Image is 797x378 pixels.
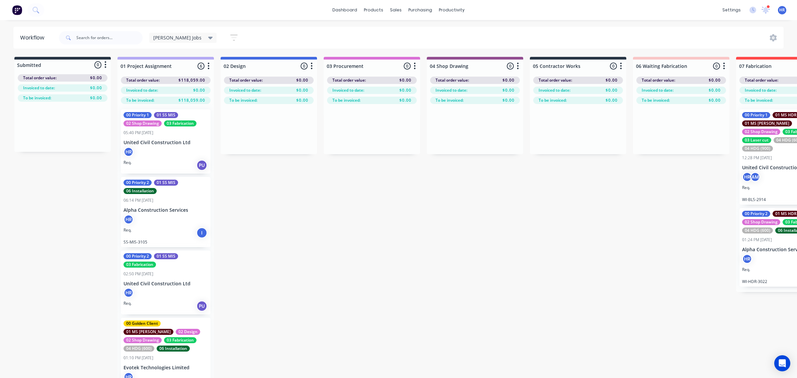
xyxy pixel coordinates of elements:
[124,262,156,268] div: 03 Fabrication
[124,147,134,157] div: HR
[126,77,160,83] span: Total order value:
[126,87,158,93] span: Invoiced to date:
[124,271,153,277] div: 02:50 PM [DATE]
[154,180,178,186] div: 01 SS MIS
[121,177,211,247] div: 00 Priority 201 SS MIS06 Installation06:14 PM [DATE]Alpha Construction ServicesHRReq.ISS-MIS-3105
[435,87,467,93] span: Invoiced to date:
[742,129,780,135] div: 02 Shop Drawing
[196,301,207,311] div: PU
[745,87,777,93] span: Invoiced to date:
[742,120,792,126] div: 01 MS [PERSON_NAME]
[742,172,752,182] div: HR
[124,207,208,213] p: Alpha Construction Services
[742,227,773,233] div: 04 HDG (600)
[606,87,618,93] span: $0.00
[642,87,673,93] span: Invoiced to date:
[164,337,196,343] div: 03 Fabrication
[124,329,173,335] div: 01 MS [PERSON_NAME]
[606,77,618,83] span: $0.00
[642,97,670,103] span: To be invoiced:
[229,77,263,83] span: Total order value:
[196,227,207,238] div: I
[606,97,618,103] span: $0.00
[178,77,205,83] span: $118,059.00
[124,180,152,186] div: 00 Priority 2
[90,95,102,101] span: $0.00
[12,5,22,15] img: Factory
[124,160,132,166] p: Req.
[742,211,770,217] div: 00 Priority 2
[405,5,435,15] div: purchasing
[329,5,361,15] a: dashboard
[361,5,387,15] div: products
[124,120,162,126] div: 02 Shop Drawing
[332,97,361,103] span: To be invoiced:
[742,219,780,225] div: 02 Shop Drawing
[124,253,152,259] div: 00 Priority 2
[742,112,770,118] div: 00 Priority 1
[502,97,514,103] span: $0.00
[742,137,771,143] div: 03 Laser cut
[124,197,153,203] div: 06:14 PM [DATE]
[23,75,57,81] span: Total order value:
[399,97,411,103] span: $0.00
[157,346,190,352] div: 06 Installation
[709,77,721,83] span: $0.00
[742,185,750,191] p: Req.
[124,288,134,298] div: HR
[502,87,514,93] span: $0.00
[20,34,48,42] div: Workflow
[164,120,196,126] div: 03 Fabrication
[387,5,405,15] div: sales
[229,87,261,93] span: Invoiced to date:
[121,251,211,315] div: 00 Priority 201 SS MIS03 Fabrication02:50 PM [DATE]United Civil Construction LtdHRReq.PU
[124,365,208,371] p: Evotek Technologies Limited
[742,267,750,273] p: Req.
[745,97,773,103] span: To be invoiced:
[124,140,208,146] p: United Civil Construction Ltd
[539,97,567,103] span: To be invoiced:
[176,329,200,335] div: 02 Design
[124,240,208,245] p: SS-MIS-3105
[196,160,207,171] div: PU
[435,5,468,15] div: productivity
[742,155,772,161] div: 12:28 PM [DATE]
[719,5,744,15] div: settings
[779,7,785,13] span: HR
[296,77,308,83] span: $0.00
[709,97,721,103] span: $0.00
[709,87,721,93] span: $0.00
[742,237,772,243] div: 01:24 PM [DATE]
[124,300,132,306] p: Req.
[742,146,773,152] div: 04 HDG (900)
[124,320,161,326] div: 00 Golden Client
[124,355,153,361] div: 01:10 PM [DATE]
[23,95,51,101] span: To be invoiced:
[399,77,411,83] span: $0.00
[124,281,208,287] p: United Civil Construction Ltd
[23,85,55,91] span: Invoiced to date:
[126,97,154,103] span: To be invoiced:
[124,227,132,233] p: Req.
[435,97,464,103] span: To be invoiced:
[124,188,157,194] div: 06 Installation
[332,77,366,83] span: Total order value:
[399,87,411,93] span: $0.00
[154,112,178,118] div: 01 SS MIS
[124,337,162,343] div: 02 Shop Drawing
[296,87,308,93] span: $0.00
[332,87,364,93] span: Invoiced to date:
[296,97,308,103] span: $0.00
[124,112,152,118] div: 00 Priority 1
[745,77,778,83] span: Total order value:
[178,97,205,103] span: $118,059.00
[774,355,790,371] div: Open Intercom Messenger
[642,77,675,83] span: Total order value:
[124,130,153,136] div: 05:40 PM [DATE]
[124,346,154,352] div: 04 HDG (600)
[502,77,514,83] span: $0.00
[90,75,102,81] span: $0.00
[154,253,178,259] div: 01 SS MIS
[742,254,752,264] div: HR
[153,34,202,41] span: [PERSON_NAME] Jobs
